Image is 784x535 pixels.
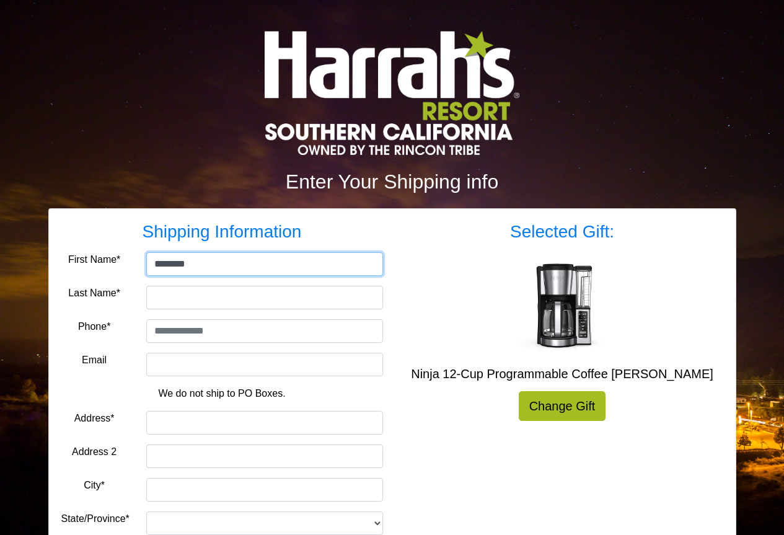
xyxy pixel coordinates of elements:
[71,386,374,401] p: We do not ship to PO Boxes.
[72,444,117,459] label: Address 2
[61,221,383,242] h3: Shipping Information
[61,511,130,526] label: State/Province*
[78,319,111,334] label: Phone*
[402,366,723,381] h5: Ninja 12-Cup Programmable Coffee [PERSON_NAME]
[82,353,107,368] label: Email
[402,221,723,242] h3: Selected Gift:
[519,391,606,421] a: Change Gift
[74,411,115,426] label: Address*
[68,286,120,301] label: Last Name*
[84,478,105,493] label: City*
[265,31,519,155] img: Logo
[48,170,736,193] h2: Enter Your Shipping info
[68,252,120,267] label: First Name*
[513,257,612,356] img: Ninja 12-Cup Programmable Coffee Brewer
